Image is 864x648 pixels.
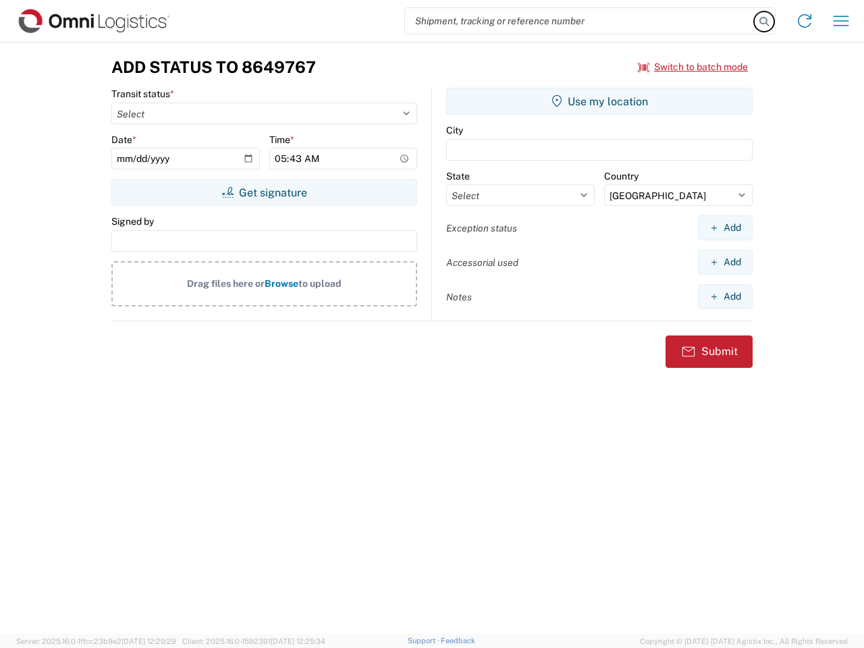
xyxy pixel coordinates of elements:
label: Date [111,134,136,146]
label: State [446,170,470,182]
a: Feedback [441,637,475,645]
button: Add [698,284,753,309]
span: Browse [265,278,298,289]
span: [DATE] 12:29:29 [122,637,176,645]
h3: Add Status to 8649767 [111,57,316,77]
label: Signed by [111,215,154,227]
label: Accessorial used [446,256,518,269]
span: to upload [298,278,342,289]
label: Notes [446,291,472,303]
a: Support [408,637,441,645]
span: Drag files here or [187,278,265,289]
button: Use my location [446,88,753,115]
button: Get signature [111,179,417,206]
label: Time [269,134,294,146]
label: Country [604,170,639,182]
button: Submit [666,335,753,368]
button: Switch to batch mode [638,56,748,78]
span: [DATE] 12:25:34 [271,637,325,645]
label: Exception status [446,222,517,234]
span: Copyright © [DATE]-[DATE] Agistix Inc., All Rights Reserved [640,635,848,647]
button: Add [698,250,753,275]
button: Add [698,215,753,240]
input: Shipment, tracking or reference number [405,8,755,34]
label: Transit status [111,88,174,100]
label: City [446,124,463,136]
span: Client: 2025.16.0-1592391 [182,637,325,645]
span: Server: 2025.16.0-1ffcc23b9e2 [16,637,176,645]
